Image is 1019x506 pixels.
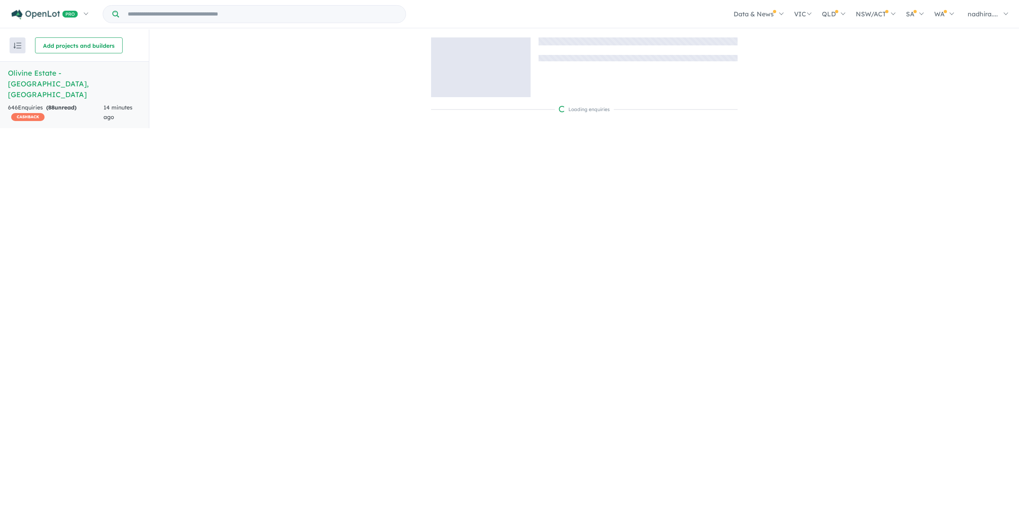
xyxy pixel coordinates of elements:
span: CASHBACK [11,113,45,121]
strong: ( unread) [46,104,76,111]
img: Openlot PRO Logo White [12,10,78,20]
input: Try estate name, suburb, builder or developer [121,6,404,23]
span: 14 minutes ago [103,104,133,121]
div: Loading enquiries [559,105,610,113]
img: sort.svg [14,43,21,49]
span: 88 [48,104,55,111]
button: Add projects and builders [35,37,123,53]
div: 646 Enquir ies [8,103,103,122]
h5: Olivine Estate - [GEOGRAPHIC_DATA] , [GEOGRAPHIC_DATA] [8,68,141,100]
span: nadhira.... [968,10,998,18]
